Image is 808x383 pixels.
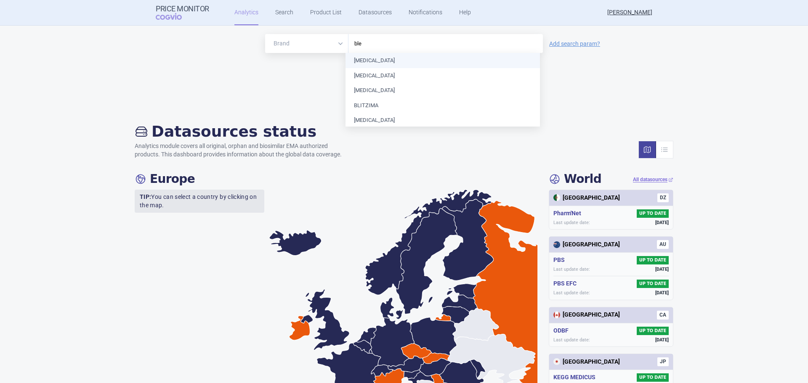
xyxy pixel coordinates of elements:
[135,122,350,140] h2: Datasources status
[637,327,669,335] span: UP TO DATE
[637,373,669,382] span: UP TO DATE
[657,311,669,320] span: CA
[346,68,540,83] li: [MEDICAL_DATA]
[346,98,540,113] li: BLITZIMA
[553,311,620,319] div: [GEOGRAPHIC_DATA]
[657,240,669,249] span: AU
[655,337,669,343] span: [DATE]
[553,358,620,366] div: [GEOGRAPHIC_DATA]
[553,337,590,343] span: Last update date:
[553,256,568,264] h5: PBS
[553,194,560,201] img: Algeria
[657,357,669,366] span: JP
[637,280,669,288] span: UP TO DATE
[553,280,580,288] h5: PBS EFC
[135,142,350,158] p: Analytics module covers all original, orphan and biosimilar EMA authorized products. This dashboa...
[156,5,209,21] a: Price MonitorCOGVIO
[549,172,601,186] h4: World
[156,13,194,20] span: COGVIO
[553,219,590,226] span: Last update date:
[553,327,572,335] h5: ODBF
[553,194,620,202] div: [GEOGRAPHIC_DATA]
[553,266,590,272] span: Last update date:
[553,290,590,296] span: Last update date:
[549,41,600,47] a: Add search param?
[135,172,195,186] h4: Europe
[156,5,209,13] strong: Price Monitor
[346,83,540,98] li: [MEDICAL_DATA]
[637,209,669,218] span: UP TO DATE
[140,193,151,200] strong: TIP:
[657,193,669,202] span: DZ
[655,290,669,296] span: [DATE]
[655,219,669,226] span: [DATE]
[637,256,669,264] span: UP TO DATE
[553,241,560,248] img: Australia
[655,266,669,272] span: [DATE]
[633,176,673,183] a: All datasources
[346,113,540,128] li: [MEDICAL_DATA]
[346,53,540,68] li: [MEDICAL_DATA]
[553,240,620,249] div: [GEOGRAPHIC_DATA]
[135,190,264,213] p: You can select a country by clicking on the map.
[553,312,560,318] img: Canada
[553,373,599,382] h5: KEGG MEDICUS
[553,358,560,365] img: Japan
[553,209,585,218] h5: Pharm'Net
